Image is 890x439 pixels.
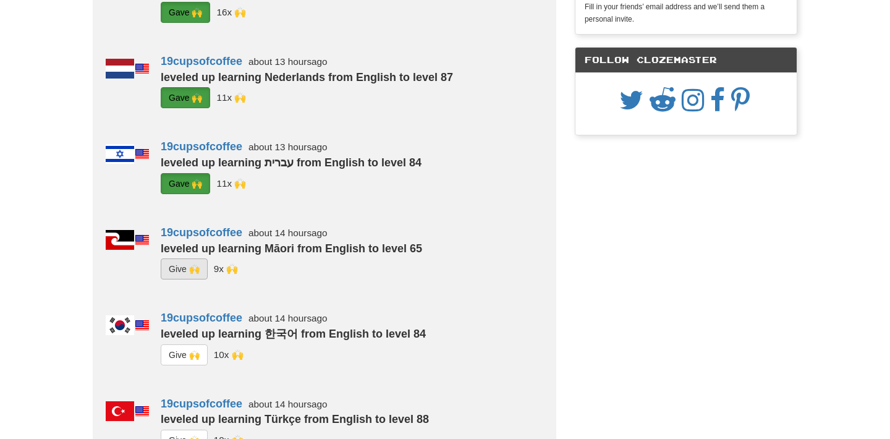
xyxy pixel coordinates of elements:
[248,228,328,238] small: about 14 hours ago
[216,92,246,103] small: Earluccio<br />superwinston<br />Qvadratus<br />Marcos<br />white_rabbit.<br />houzuki<br />atila...
[161,87,210,108] button: Gave 🙌
[248,56,328,67] small: about 13 hours ago
[161,242,422,255] strong: leveled up learning Māori from English to level 65
[161,173,210,194] button: Gave 🙌
[161,258,208,279] button: Give 🙌
[248,313,328,323] small: about 14 hours ago
[161,398,242,410] a: 19cupsofcoffee
[161,71,453,83] strong: leveled up learning Nederlands from English to level 87
[161,413,429,425] strong: leveled up learning Türkçe from English to level 88
[216,7,246,17] small: Earluccio<br />JioMc<br />superwinston<br />Tighearnach<br />El_Tigre00<br />Windswept<br />MoonI...
[214,349,244,359] small: superwinston<br />Qvadratus<br />Marcos<br />white_rabbit.<br />houzuki<br />atila_fakacz<br />Lu...
[575,48,797,73] div: Follow Clozemaster
[585,2,765,23] small: Fill in your friends’ email address and we’ll send them a personal invite.
[161,140,242,153] a: 19cupsofcoffee
[248,399,328,409] small: about 14 hours ago
[216,178,246,189] small: Earluccio<br />superwinston<br />Qvadratus<br />Marcos<br />white_rabbit.<br />houzuki<br />atila...
[161,156,422,169] strong: leveled up learning עברית from English to level 84
[161,226,242,239] a: 19cupsofcoffee
[161,344,208,365] button: Give 🙌
[161,2,210,23] button: Gave 🙌
[161,328,426,340] strong: leveled up learning 한국어 from English to level 84
[161,55,242,67] a: 19cupsofcoffee
[214,263,238,274] small: superwinston<br />Qvadratus<br />Marcos<br />white_rabbit.<br />houzuki<br />atila_fakacz<br />Mo...
[248,142,328,152] small: about 13 hours ago
[161,312,242,324] a: 19cupsofcoffee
